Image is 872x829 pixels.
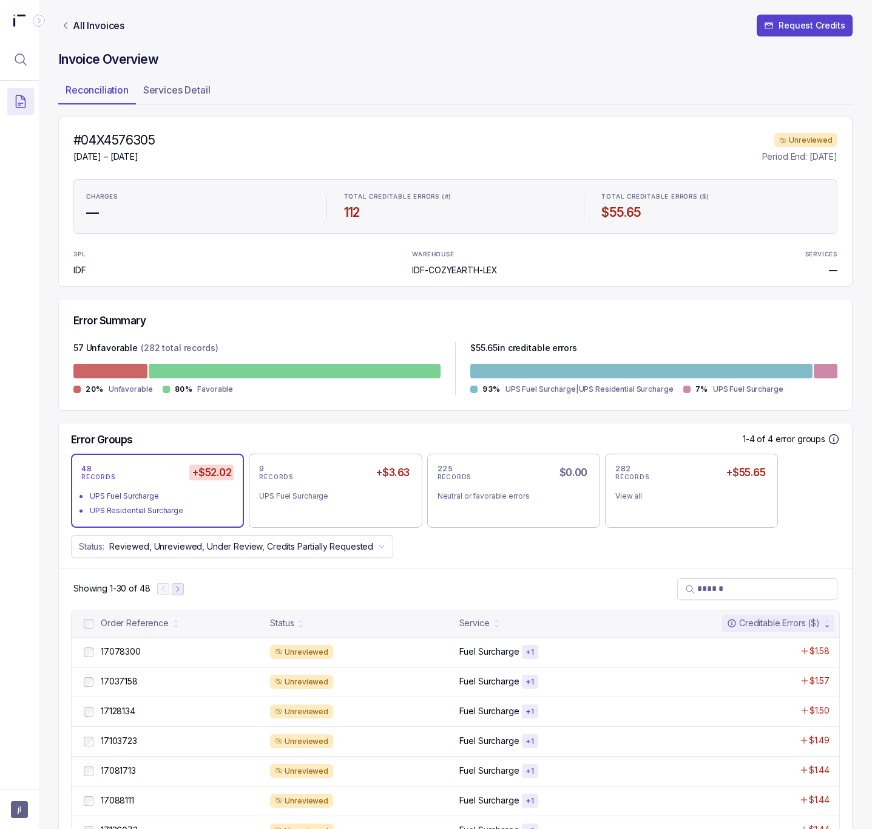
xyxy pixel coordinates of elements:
p: $1.50 [809,704,830,717]
input: checkbox-checkbox [84,647,93,657]
div: Unreviewed [270,704,333,719]
div: Service [459,617,490,629]
p: SERVICES [805,251,837,258]
p: Fuel Surcharge [459,675,519,687]
p: TOTAL CREDITABLE ERRORS (#) [344,193,452,200]
h5: +$52.02 [189,465,234,480]
div: Unreviewed [270,645,333,660]
p: $1.49 [809,734,830,746]
p: 17088111 [101,794,134,807]
a: Link All Invoices [58,19,127,32]
button: Next Page [172,583,184,595]
p: TOTAL CREDITABLE ERRORS ($) [601,193,709,200]
input: checkbox-checkbox [84,796,93,806]
input: checkbox-checkbox [84,619,93,629]
p: RECORDS [438,474,471,481]
p: 225 [438,464,453,474]
p: + 1 [526,647,535,657]
div: Creditable Errors ($) [727,617,820,629]
p: + 1 [526,737,535,746]
h5: $0.00 [557,465,590,480]
div: Unreviewed [774,133,837,148]
p: Fuel Surcharge [459,735,519,747]
p: 48 [81,464,92,474]
p: Unfavorable [109,383,153,395]
p: 93% [482,384,501,394]
p: (282 total records) [141,342,218,357]
p: 17128134 [101,705,135,717]
p: Services Detail [143,83,211,97]
div: Neutral or favorable errors [438,490,580,502]
button: Menu Icon Button MagnifyingGlassIcon [7,46,34,73]
h5: Error Groups [71,433,133,446]
h4: $55.65 [601,204,825,221]
p: 17078300 [101,646,141,658]
p: Fuel Surcharge [459,765,519,777]
p: 17103723 [101,735,137,747]
p: RECORDS [615,474,649,481]
li: Statistic TOTAL CREDITABLE ERRORS ($) [594,185,832,228]
button: Status:Reviewed, Unreviewed, Under Review, Credits Partially Requested [71,535,393,558]
div: Unreviewed [270,734,333,749]
p: 7% [695,384,708,394]
div: View all [615,490,758,502]
p: Favorable [197,383,233,395]
p: Status: [79,541,104,553]
div: Remaining page entries [73,582,150,595]
p: Fuel Surcharge [459,794,519,807]
div: UPS Fuel Surcharge [90,490,232,502]
h4: Invoice Overview [58,51,853,68]
div: Unreviewed [270,794,333,808]
p: Reviewed, Unreviewed, Under Review, Credits Partially Requested [109,541,373,553]
div: Status [270,617,294,629]
p: Fuel Surcharge [459,705,519,717]
h5: +$3.63 [373,465,412,480]
button: User initials [11,801,28,818]
input: checkbox-checkbox [84,737,93,746]
p: 57 Unfavorable [73,342,138,357]
p: + 1 [526,677,535,687]
div: Unreviewed [270,675,333,689]
p: UPS Fuel Surcharge [713,383,783,395]
button: Menu Icon Button DocumentTextIcon [7,88,34,115]
div: UPS Residential Surcharge [90,505,232,517]
p: $1.44 [809,794,830,806]
p: IDF-COZYEARTH-LEX [412,264,498,276]
p: $1.57 [809,675,830,687]
p: IDF [73,264,105,276]
div: Unreviewed [270,764,333,779]
li: Statistic CHARGES [79,185,317,228]
div: Collapse Icon [32,13,46,28]
li: Tab Services Detail [136,80,218,104]
h5: +$55.65 [723,465,768,480]
p: 3PL [73,251,105,258]
p: All Invoices [73,19,124,32]
h4: #04X4576305 [73,132,155,149]
p: [DATE] – [DATE] [73,151,155,163]
ul: Statistic Highlights [73,179,837,234]
ul: Tab Group [58,80,853,104]
input: checkbox-checkbox [84,766,93,776]
p: $1.58 [809,645,830,657]
p: — [829,264,837,276]
p: Request Credits [779,19,845,32]
input: checkbox-checkbox [84,707,93,717]
p: 282 [615,464,631,474]
div: UPS Fuel Surcharge [259,490,402,502]
p: 20% [86,384,104,394]
p: $ 55.65 in creditable errors [470,342,576,357]
h5: Error Summary [73,314,146,327]
h4: — [86,204,309,221]
p: + 1 [526,796,535,806]
li: Tab Reconciliation [58,80,136,104]
button: Request Credits [757,15,853,36]
p: Period End: [DATE] [762,151,837,163]
p: RECORDS [81,474,115,481]
p: CHARGES [86,193,118,200]
p: $1.44 [809,764,830,776]
p: 17081713 [101,765,136,777]
p: 9 [259,464,265,474]
p: + 1 [526,707,535,717]
p: RECORDS [259,474,293,481]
